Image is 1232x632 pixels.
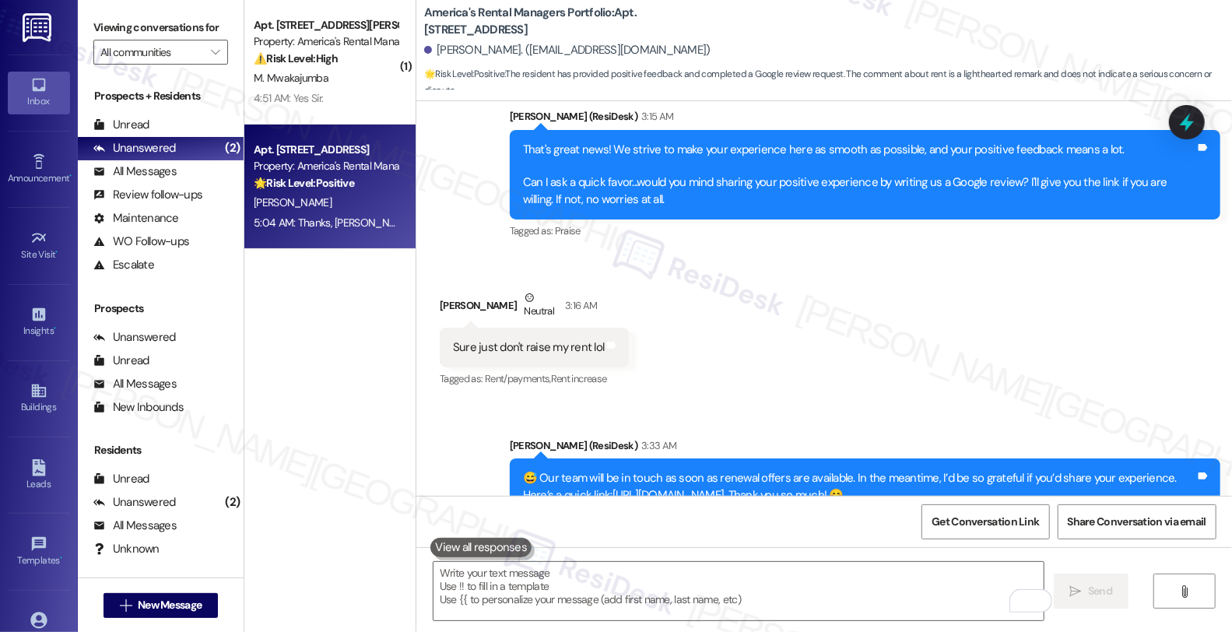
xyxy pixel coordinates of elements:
[254,91,323,105] div: 4:51 AM: Yes Sir.
[551,372,607,385] span: Rent increase
[93,353,149,369] div: Unread
[523,142,1195,209] div: That's great news! We strive to make your experience here as smooth as possible, and your positiv...
[254,195,332,209] span: [PERSON_NAME]
[8,225,70,267] a: Site Visit •
[8,72,70,114] a: Inbox
[93,187,202,203] div: Review follow-ups
[93,117,149,133] div: Unread
[1068,514,1206,530] span: Share Conversation via email
[93,257,154,273] div: Escalate
[60,553,62,564] span: •
[100,40,203,65] input: All communities
[93,518,177,534] div: All Messages
[510,437,1220,459] div: [PERSON_NAME] (ResiDesk)
[637,108,673,125] div: 3:15 AM
[8,377,70,420] a: Buildings
[637,437,676,454] div: 3:33 AM
[510,219,1220,242] div: Tagged as:
[485,372,551,385] span: Rent/payments ,
[221,490,244,514] div: (2)
[612,487,725,503] a: [URL][DOMAIN_NAME]
[8,301,70,343] a: Insights •
[104,593,219,618] button: New Message
[1178,585,1190,598] i: 
[254,142,398,158] div: Apt. [STREET_ADDRESS]
[54,323,56,334] span: •
[93,16,228,40] label: Viewing conversations for
[523,470,1195,537] div: 😅 Our team will be in touch as soon as renewal offers are available. In the meantime, I’d be so g...
[254,51,338,65] strong: ⚠️ Risk Level: High
[921,504,1049,539] button: Get Conversation Link
[138,597,202,613] span: New Message
[424,68,504,80] strong: 🌟 Risk Level: Positive
[8,455,70,497] a: Leads
[93,210,179,226] div: Maintenance
[424,66,1232,100] span: : The resident has provided positive feedback and completed a Google review request. The comment ...
[932,514,1039,530] span: Get Conversation Link
[93,376,177,392] div: All Messages
[93,471,149,487] div: Unread
[1070,585,1082,598] i: 
[561,297,597,314] div: 3:16 AM
[221,136,244,160] div: (2)
[440,290,629,328] div: [PERSON_NAME]
[78,300,244,317] div: Prospects
[23,13,54,42] img: ResiDesk Logo
[1054,574,1129,609] button: Send
[93,399,184,416] div: New Inbounds
[93,494,176,511] div: Unanswered
[555,224,581,237] span: Praise
[453,339,604,356] div: Sure just don't raise my rent lol
[78,442,244,458] div: Residents
[1058,504,1216,539] button: Share Conversation via email
[211,46,219,58] i: 
[8,531,70,573] a: Templates •
[424,5,735,38] b: America's Rental Managers Portfolio: Apt. [STREET_ADDRESS]
[93,140,176,156] div: Unanswered
[254,158,398,174] div: Property: America's Rental Managers Portfolio
[521,290,557,322] div: Neutral
[93,329,176,346] div: Unanswered
[69,170,72,181] span: •
[93,233,189,250] div: WO Follow-ups
[433,562,1044,620] textarea: To enrich screen reader interactions, please activate Accessibility in Grammarly extension settings
[93,541,160,557] div: Unknown
[93,163,177,180] div: All Messages
[78,88,244,104] div: Prospects + Residents
[254,71,328,85] span: M. Mwakajumba
[254,176,354,190] strong: 🌟 Risk Level: Positive
[1088,583,1112,599] span: Send
[254,17,398,33] div: Apt. [STREET_ADDRESS][PERSON_NAME], [STREET_ADDRESS][PERSON_NAME]
[440,367,629,390] div: Tagged as:
[254,216,1111,230] div: 5:04 AM: Thanks, [PERSON_NAME]! I really appreciate you taking the time to leave a review. If you...
[510,108,1220,130] div: [PERSON_NAME] (ResiDesk)
[56,247,58,258] span: •
[254,33,398,50] div: Property: America's Rental Managers Portfolio
[424,42,711,58] div: [PERSON_NAME]. ([EMAIL_ADDRESS][DOMAIN_NAME])
[120,599,132,612] i: 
